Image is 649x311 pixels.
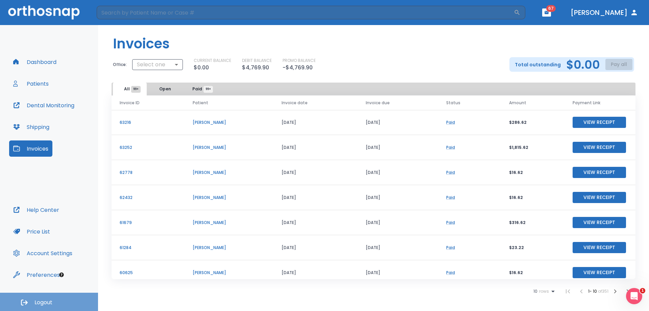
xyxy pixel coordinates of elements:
[598,288,608,294] span: of 351
[533,289,537,294] span: 10
[97,6,514,19] input: Search by Patient Name or Case #
[446,119,455,125] a: Paid
[9,54,61,70] button: Dashboard
[131,86,141,93] span: 99+
[573,242,626,253] button: View Receipt
[588,288,598,294] span: 1 - 10
[446,220,455,225] a: Paid
[573,269,626,275] a: View Receipt
[9,75,53,92] button: Patients
[273,235,358,260] td: [DATE]
[120,100,140,106] span: Invoice ID
[113,83,218,95] div: tabs
[283,58,316,64] p: PROMO BALANCE
[242,58,272,64] p: DEBIT BALANCE
[194,64,209,72] p: $0.00
[568,6,641,19] button: [PERSON_NAME]
[573,117,626,128] button: View Receipt
[358,160,438,185] td: [DATE]
[358,185,438,210] td: [DATE]
[573,119,626,125] a: View Receipt
[120,145,176,151] p: 63252
[446,170,455,175] a: Paid
[573,267,626,278] button: View Receipt
[193,220,265,226] p: [PERSON_NAME]
[273,135,358,160] td: [DATE]
[193,195,265,201] p: [PERSON_NAME]
[9,245,76,261] button: Account Settings
[509,270,556,276] p: $16.62
[509,220,556,226] p: $316.62
[273,110,358,135] td: [DATE]
[273,260,358,285] td: [DATE]
[446,145,455,150] a: Paid
[573,192,626,203] button: View Receipt
[446,270,455,275] a: Paid
[282,100,308,106] span: Invoice date
[573,219,626,225] a: View Receipt
[124,86,136,92] span: All
[120,119,176,126] p: 63216
[120,270,176,276] p: 60625
[626,288,642,304] iframe: Intercom live chat
[573,144,626,150] a: View Receipt
[509,195,556,201] p: $16.62
[192,86,208,92] span: Paid
[9,119,53,135] button: Shipping
[120,170,176,176] p: 62778
[273,185,358,210] td: [DATE]
[203,86,213,93] span: 99+
[358,110,438,135] td: [DATE]
[358,210,438,235] td: [DATE]
[8,5,80,19] img: Orthosnap
[113,62,127,68] p: Office:
[9,140,52,157] a: Invoices
[573,100,600,106] span: Payment Link
[509,100,526,106] span: Amount
[242,64,269,72] p: $4,769.90
[515,61,561,69] p: Total outstanding
[537,289,549,294] span: rows
[366,100,390,106] span: Invoice due
[9,202,63,218] button: Help Center
[446,245,455,250] a: Paid
[193,270,265,276] p: [PERSON_NAME]
[573,142,626,153] button: View Receipt
[120,220,176,226] p: 61679
[566,60,600,70] h2: $0.00
[9,223,54,240] button: Price List
[273,160,358,185] td: [DATE]
[573,167,626,178] button: View Receipt
[193,145,265,151] p: [PERSON_NAME]
[358,260,438,285] td: [DATE]
[113,34,170,54] h1: Invoices
[546,5,556,12] span: 67
[132,58,183,71] div: Select one
[120,245,176,251] p: 61284
[573,169,626,175] a: View Receipt
[509,145,556,151] p: $1,815.62
[358,235,438,260] td: [DATE]
[193,100,208,106] span: Patient
[9,97,78,113] a: Dental Monitoring
[273,210,358,235] td: [DATE]
[148,83,182,95] button: Open
[9,267,64,283] button: Preferences
[34,299,52,306] span: Logout
[193,245,265,251] p: [PERSON_NAME]
[509,119,556,126] p: $286.62
[573,194,626,200] a: View Receipt
[193,119,265,126] p: [PERSON_NAME]
[573,244,626,250] a: View Receipt
[283,64,313,72] p: -$4,769.90
[509,170,556,176] p: $16.62
[194,58,231,64] p: CURRENT BALANCE
[446,195,455,200] a: Paid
